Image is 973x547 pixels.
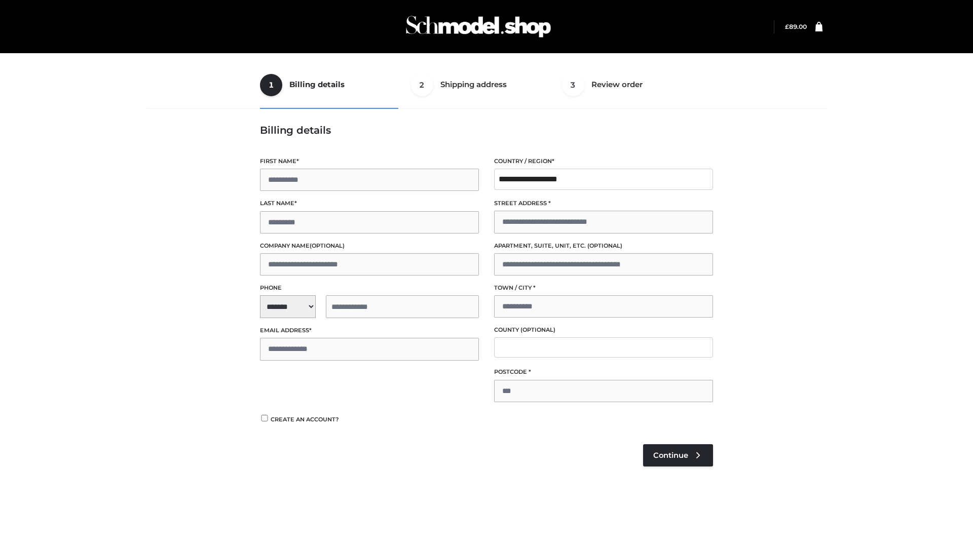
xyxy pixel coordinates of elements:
[260,199,479,208] label: Last name
[587,242,622,249] span: (optional)
[494,199,713,208] label: Street address
[271,416,339,423] span: Create an account?
[653,451,688,460] span: Continue
[494,325,713,335] label: County
[494,283,713,293] label: Town / City
[785,23,807,30] a: £89.00
[260,157,479,166] label: First name
[260,283,479,293] label: Phone
[310,242,345,249] span: (optional)
[494,241,713,251] label: Apartment, suite, unit, etc.
[402,7,554,47] img: Schmodel Admin 964
[785,23,789,30] span: £
[260,326,479,335] label: Email address
[494,157,713,166] label: Country / Region
[643,444,713,466] a: Continue
[260,124,713,136] h3: Billing details
[494,367,713,377] label: Postcode
[260,241,479,251] label: Company name
[520,326,555,333] span: (optional)
[260,415,269,421] input: Create an account?
[785,23,807,30] bdi: 89.00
